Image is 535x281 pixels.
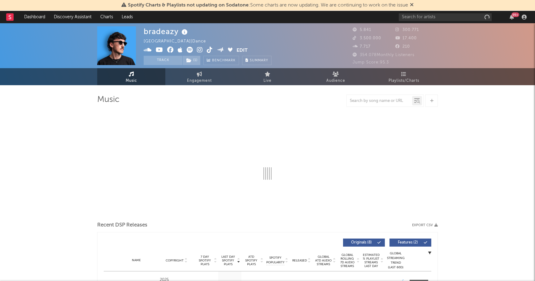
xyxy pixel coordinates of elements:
[233,68,302,85] a: Live
[353,28,371,32] span: 5.841
[292,259,307,262] span: Released
[389,77,419,85] span: Playlists/Charts
[263,77,272,85] span: Live
[165,68,233,85] a: Engagement
[126,77,137,85] span: Music
[50,11,96,23] a: Discovery Assistant
[182,56,201,65] span: ( 1 )
[353,53,415,57] span: 354.078 Monthly Listeners
[243,255,259,266] span: ATD Spotify Plays
[410,3,414,8] span: Dismiss
[511,12,519,17] div: 99 +
[128,3,408,8] span: : Some charts are now updating. We are continuing to work on the issue
[97,222,147,229] span: Recent DSP Releases
[144,26,189,37] div: bradeazy
[412,223,438,227] button: Export CSV
[394,241,422,244] span: Features ( 2 )
[302,68,370,85] a: Audience
[242,56,272,65] button: Summary
[250,59,268,62] span: Summary
[203,56,239,65] a: Benchmark
[510,15,514,20] button: 99+
[237,47,248,55] button: Edit
[212,57,236,64] span: Benchmark
[96,11,117,23] a: Charts
[166,259,184,262] span: Copyright
[353,36,381,40] span: 3.500.000
[395,45,410,49] span: 210
[128,3,249,8] span: Spotify Charts & Playlists not updating on Sodatone
[353,60,389,64] span: Jump Score: 95.3
[343,239,385,247] button: Originals(8)
[197,255,213,266] span: 7 Day Spotify Plays
[347,99,412,103] input: Search by song name or URL
[220,255,236,266] span: Last Day Spotify Plays
[339,253,356,268] span: Global Rolling 7D Audio Streams
[363,253,380,268] span: Estimated % Playlist Streams Last Day
[370,68,438,85] a: Playlists/Charts
[97,68,165,85] a: Music
[187,77,212,85] span: Engagement
[395,36,417,40] span: 17.400
[116,258,157,263] div: Name
[353,45,371,49] span: 7.717
[266,256,285,265] span: Spotify Popularity
[183,56,200,65] button: (1)
[144,56,182,65] button: Track
[399,13,492,21] input: Search for artists
[144,38,213,45] div: [GEOGRAPHIC_DATA] | Dance
[395,28,419,32] span: 300.771
[315,255,332,266] span: Global ATD Audio Streams
[347,241,376,244] span: Originals ( 8 )
[20,11,50,23] a: Dashboard
[117,11,137,23] a: Leads
[386,251,405,270] div: Global Streaming Trend (Last 60D)
[326,77,345,85] span: Audience
[389,239,431,247] button: Features(2)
